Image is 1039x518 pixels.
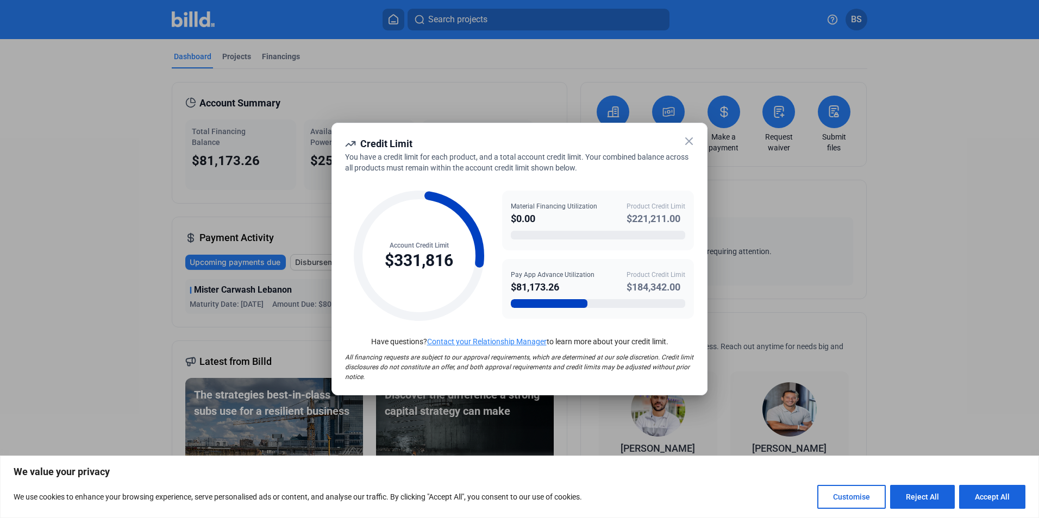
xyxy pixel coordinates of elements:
[627,201,685,211] div: Product Credit Limit
[817,485,886,509] button: Customise
[511,280,594,295] div: $81,173.26
[427,337,547,346] a: Contact your Relationship Manager
[627,270,685,280] div: Product Credit Limit
[511,270,594,280] div: Pay App Advance Utilization
[385,250,453,271] div: $331,816
[385,241,453,250] div: Account Credit Limit
[14,490,582,503] p: We use cookies to enhance your browsing experience, serve personalised ads or content, and analys...
[890,485,955,509] button: Reject All
[345,353,693,381] span: All financing requests are subject to our approval requirements, which are determined at our sole...
[627,211,685,226] div: $221,211.00
[511,201,597,211] div: Material Financing Utilization
[14,465,1025,478] p: We value your privacy
[511,211,597,226] div: $0.00
[959,485,1025,509] button: Accept All
[360,138,412,149] span: Credit Limit
[627,280,685,295] div: $184,342.00
[345,153,689,172] span: You have a credit limit for each product, and a total account credit limit. Your combined balance...
[371,337,668,346] span: Have questions? to learn more about your credit limit.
